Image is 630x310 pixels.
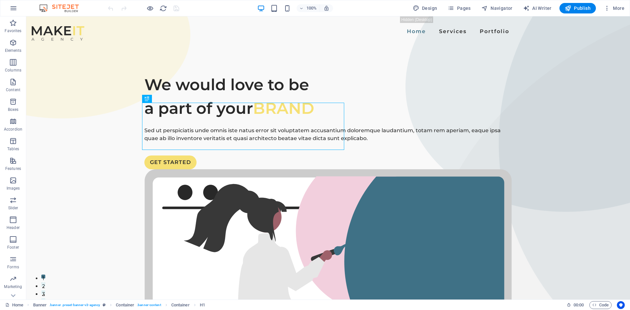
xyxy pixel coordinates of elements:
[5,166,21,171] p: Features
[448,5,471,11] span: Pages
[410,3,440,13] button: Design
[7,264,19,270] p: Forms
[159,5,167,12] i: Reload page
[4,284,22,289] p: Marketing
[5,28,21,33] p: Favorites
[604,5,624,11] span: More
[159,4,167,12] button: reload
[38,4,87,12] img: Editor Logo
[565,5,591,11] span: Publish
[5,48,22,53] p: Elements
[297,4,320,12] button: 100%
[413,5,437,11] span: Design
[445,3,473,13] button: Pages
[574,301,584,309] span: 00 00
[601,3,627,13] button: More
[520,3,554,13] button: AI Writer
[200,301,205,309] span: Click to select. Double-click to edit
[7,225,20,230] p: Header
[33,301,205,309] nav: breadcrumb
[6,87,20,93] p: Content
[5,301,23,309] a: Click to cancel selection. Double-click to open Pages
[481,5,513,11] span: Navigator
[567,301,584,309] h6: Session time
[49,301,100,309] span: . banner .preset-banner-v3-agency
[578,302,579,307] span: :
[8,205,18,211] p: Slider
[7,146,19,152] p: Tables
[146,4,154,12] button: Click here to leave preview mode and continue editing
[523,5,552,11] span: AI Writer
[324,5,329,11] i: On resize automatically adjust zoom level to fit chosen device.
[559,3,596,13] button: Publish
[410,3,440,13] div: Design (Ctrl+Alt+Y)
[5,68,21,73] p: Columns
[589,301,612,309] button: Code
[592,301,609,309] span: Code
[617,301,625,309] button: Usercentrics
[171,301,190,309] span: Click to select. Double-click to edit
[479,3,515,13] button: Navigator
[4,127,22,132] p: Accordion
[116,301,134,309] span: Click to select. Double-click to edit
[306,4,317,12] h6: 100%
[33,301,47,309] span: Click to select. Double-click to edit
[103,303,106,307] i: This element is a customizable preset
[8,107,19,112] p: Boxes
[137,301,161,309] span: . banner-content
[7,186,20,191] p: Images
[7,245,19,250] p: Footer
